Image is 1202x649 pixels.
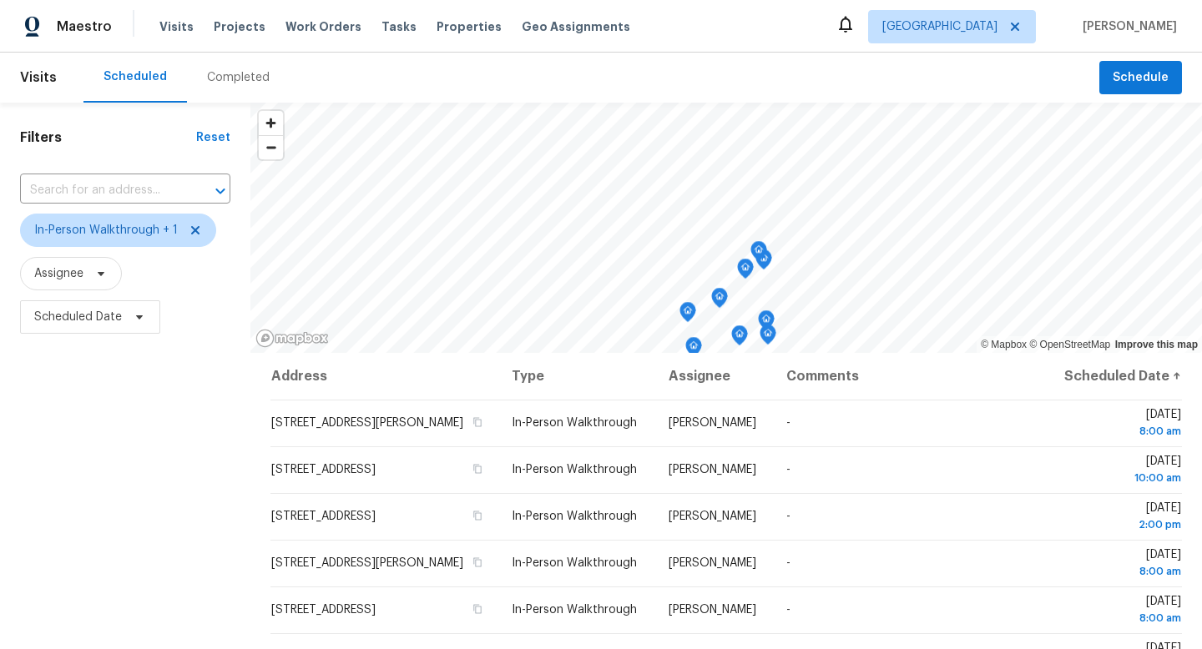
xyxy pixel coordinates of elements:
span: In-Person Walkthrough [512,604,637,616]
div: Map marker [758,310,775,336]
span: [DATE] [1060,409,1181,440]
div: 10:00 am [1060,470,1181,486]
button: Copy Address [470,415,485,430]
div: Scheduled [104,68,167,85]
span: [PERSON_NAME] [669,557,756,569]
th: Scheduled Date ↑ [1047,353,1182,400]
span: - [786,417,790,429]
span: [STREET_ADDRESS] [271,464,376,475]
div: Map marker [711,288,728,314]
span: - [786,557,790,569]
div: Map marker [760,324,776,350]
span: Visits [20,59,57,96]
a: Improve this map [1115,339,1198,350]
span: Properties [437,18,502,35]
span: [GEOGRAPHIC_DATA] [882,18,997,35]
button: Zoom in [259,111,283,135]
div: Completed [207,69,270,86]
button: Copy Address [470,601,485,616]
div: Map marker [737,259,754,284]
span: [PERSON_NAME] [669,604,756,616]
span: In-Person Walkthrough [512,557,637,569]
div: Map marker [679,302,696,328]
th: Type [498,353,655,400]
span: Schedule [1113,68,1169,88]
button: Zoom out [259,135,283,159]
span: - [786,604,790,616]
a: Mapbox homepage [255,329,329,348]
span: [STREET_ADDRESS][PERSON_NAME] [271,417,463,429]
div: 8:00 am [1060,563,1181,580]
span: - [786,511,790,522]
span: [PERSON_NAME] [669,464,756,475]
span: Scheduled Date [34,309,122,325]
span: In-Person Walkthrough [512,417,637,429]
span: In-Person Walkthrough [512,464,637,475]
canvas: Map [250,103,1202,353]
button: Schedule [1099,61,1182,95]
button: Copy Address [470,555,485,570]
span: Zoom out [259,136,283,159]
span: [DATE] [1060,549,1181,580]
span: [PERSON_NAME] [669,511,756,522]
button: Copy Address [470,461,485,476]
span: [STREET_ADDRESS] [271,604,376,616]
th: Comments [773,353,1047,400]
span: Maestro [57,18,112,35]
th: Assignee [655,353,773,400]
span: Visits [159,18,194,35]
span: [PERSON_NAME] [669,417,756,429]
button: Open [209,179,232,203]
span: [DATE] [1060,502,1181,533]
span: In-Person Walkthrough + 1 [34,222,178,239]
span: [DATE] [1060,596,1181,626]
div: Reset [196,129,230,146]
div: Map marker [750,241,767,267]
span: [PERSON_NAME] [1076,18,1177,35]
input: Search for an address... [20,178,184,204]
div: 8:00 am [1060,423,1181,440]
span: Projects [214,18,265,35]
span: Assignee [34,265,83,282]
th: Address [270,353,498,400]
span: In-Person Walkthrough [512,511,637,522]
div: 8:00 am [1060,610,1181,626]
div: Map marker [731,325,748,351]
span: [DATE] [1060,455,1181,486]
span: Work Orders [285,18,361,35]
button: Copy Address [470,508,485,523]
span: Geo Assignments [522,18,630,35]
div: 2:00 pm [1060,516,1181,533]
span: [STREET_ADDRESS][PERSON_NAME] [271,557,463,569]
span: Tasks [381,21,417,33]
a: Mapbox [981,339,1027,350]
a: OpenStreetMap [1029,339,1110,350]
h1: Filters [20,129,196,146]
div: Map marker [685,337,702,363]
span: - [786,464,790,475]
span: [STREET_ADDRESS] [271,511,376,522]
